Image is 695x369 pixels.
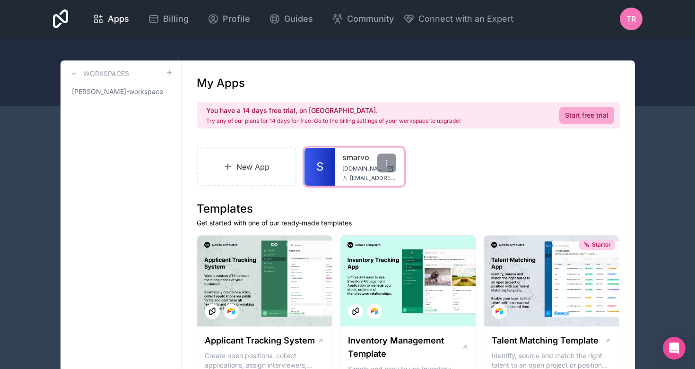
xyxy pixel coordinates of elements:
a: Apps [85,9,137,29]
a: Community [324,9,401,29]
a: New App [197,147,297,186]
span: [DOMAIN_NAME] [342,165,383,172]
span: Profile [223,12,250,26]
h1: Talent Matching Template [492,334,599,347]
a: [DOMAIN_NAME] [342,165,396,172]
img: Airtable Logo [227,308,235,315]
img: Airtable Logo [371,308,378,315]
h1: My Apps [197,76,245,91]
a: smarvo [342,152,396,163]
img: Airtable Logo [495,308,503,315]
button: Connect with an Expert [403,12,513,26]
a: Profile [200,9,258,29]
span: TR [626,13,636,25]
span: Billing [163,12,189,26]
span: Connect with an Expert [418,12,513,26]
a: Guides [261,9,321,29]
a: Workspaces [68,68,129,79]
a: Billing [140,9,196,29]
h3: Workspaces [83,69,129,78]
h1: Applicant Tracking System [205,334,315,347]
span: Guides [284,12,313,26]
div: Open Intercom Messenger [663,337,686,360]
span: [PERSON_NAME]-workspace [72,87,163,96]
h1: Inventory Management Template [348,334,461,360]
span: Starter [592,241,611,249]
p: Try any of our plans for 14 days for free. Go to the billing settings of your workspace to upgrade! [206,117,460,125]
a: Start free trial [559,107,614,124]
h1: Templates [197,201,620,216]
span: [EMAIL_ADDRESS][DOMAIN_NAME] [350,174,396,182]
span: Apps [108,12,129,26]
span: Community [347,12,394,26]
span: S [316,159,323,174]
p: Get started with one of our ready-made templates [197,218,620,228]
h2: You have a 14 days free trial, on [GEOGRAPHIC_DATA]. [206,106,460,115]
a: S [304,148,335,186]
a: [PERSON_NAME]-workspace [68,83,174,100]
